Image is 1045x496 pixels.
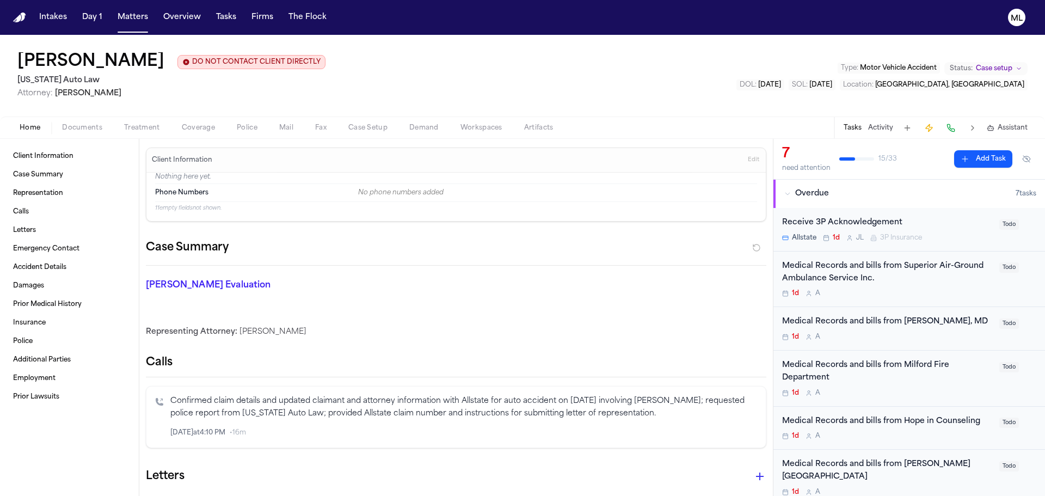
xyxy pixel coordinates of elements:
span: Todo [999,319,1019,329]
div: Open task: Medical Records and bills from Mumtaz George, MD [773,307,1045,351]
a: Damages [9,277,130,295]
span: Location : [843,82,874,88]
span: Todo [999,418,1019,428]
span: Case Setup [348,124,388,132]
a: Matters [113,8,152,27]
a: Police [9,333,130,350]
span: J L [856,234,864,242]
button: Edit client contact restriction [177,55,325,69]
button: Change status from Case setup [944,62,1028,75]
span: Mail [279,124,293,132]
a: Representation [9,185,130,202]
span: Todo [999,362,1019,372]
span: Police [237,124,257,132]
button: Overview [159,8,205,27]
a: Accident Details [9,259,130,276]
p: Nothing here yet. [155,173,757,183]
span: A [815,389,820,397]
button: Edit SOL: 2027-07-31 [789,79,835,90]
div: Medical Records and bills from Superior Air-Ground Ambulance Service Inc. [782,260,993,285]
span: 1d [792,432,799,440]
span: 1d [792,289,799,298]
span: DO NOT CONTACT CLIENT DIRECTLY [192,58,321,66]
div: need attention [782,164,831,173]
h3: Client Information [150,156,214,164]
span: A [815,333,820,341]
span: Assistant [998,124,1028,132]
span: [PERSON_NAME] [55,89,121,97]
button: Make a Call [943,120,958,136]
span: [DATE] [758,82,781,88]
div: 7 [782,145,831,163]
a: Letters [9,222,130,239]
span: 7 task s [1016,189,1036,198]
h2: Calls [146,355,766,370]
button: Overdue7tasks [773,180,1045,208]
span: 1d [833,234,840,242]
button: Day 1 [78,8,107,27]
span: Attorney: [17,89,53,97]
span: 1d [792,333,799,341]
button: Tasks [212,8,241,27]
span: DOL : [740,82,757,88]
div: Open task: Medical Records and bills from Superior Air-Ground Ambulance Service Inc. [773,252,1045,308]
button: Edit Location: Milford, MI [840,79,1028,90]
span: Artifacts [524,124,554,132]
span: Todo [999,219,1019,230]
button: Intakes [35,8,71,27]
span: Demand [409,124,439,132]
span: Documents [62,124,102,132]
button: The Flock [284,8,331,27]
a: Calls [9,203,130,221]
h1: [PERSON_NAME] [17,52,164,72]
span: Case setup [976,64,1012,73]
span: Fax [315,124,327,132]
span: 1d [792,389,799,397]
button: Activity [868,124,893,132]
span: [GEOGRAPHIC_DATA], [GEOGRAPHIC_DATA] [875,82,1024,88]
span: Coverage [182,124,215,132]
p: 11 empty fields not shown. [155,204,757,212]
span: Home [20,124,40,132]
div: Medical Records and bills from [PERSON_NAME], MD [782,316,993,328]
div: [PERSON_NAME] [146,327,766,338]
button: Assistant [987,124,1028,132]
a: Additional Parties [9,351,130,369]
button: Edit [745,151,763,169]
span: Phone Numbers [155,188,208,197]
span: A [815,289,820,298]
div: Medical Records and bills from [PERSON_NAME][GEOGRAPHIC_DATA] [782,458,993,483]
div: Open task: Receive 3P Acknowledgement [773,208,1045,252]
span: 15 / 33 [878,155,897,163]
a: Client Information [9,148,130,165]
button: Add Task [900,120,915,136]
span: [DATE] at 4:10 PM [170,428,225,437]
h2: Case Summary [146,239,229,256]
a: Prior Medical History [9,296,130,313]
span: Edit [748,156,759,164]
span: Representing Attorney: [146,328,237,336]
a: Case Summary [9,166,130,183]
span: 3P Insurance [880,234,922,242]
a: Employment [9,370,130,387]
a: Insurance [9,314,130,332]
span: [DATE] [809,82,832,88]
button: Firms [247,8,278,27]
a: Prior Lawsuits [9,388,130,406]
span: Allstate [792,234,816,242]
a: Home [13,13,26,23]
span: Overdue [795,188,829,199]
span: Type : [841,65,858,71]
button: Hide completed tasks (⌘⇧H) [1017,150,1036,168]
button: Edit DOL: 2025-07-31 [736,79,784,90]
div: Open task: Medical Records and bills from Milford Fire Department [773,351,1045,407]
span: Todo [999,262,1019,273]
span: A [815,432,820,440]
h2: [US_STATE] Auto Law [17,74,325,87]
button: Create Immediate Task [921,120,937,136]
